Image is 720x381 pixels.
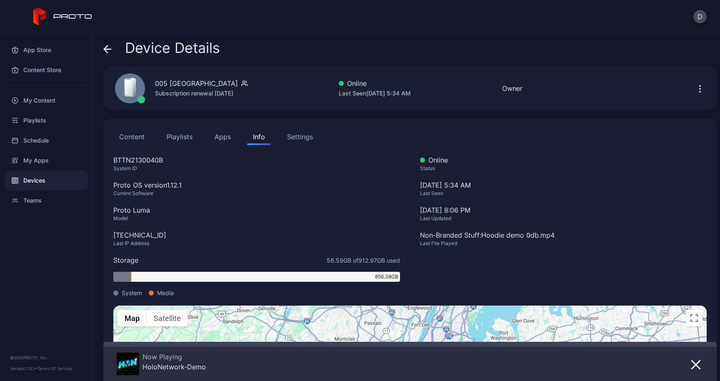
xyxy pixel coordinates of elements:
div: Status [420,165,707,172]
span: 56.59 GB of 912.97 GB used [327,256,400,265]
div: 005 [GEOGRAPHIC_DATA] [155,78,238,88]
div: Subscription renewal [DATE] [155,88,248,98]
div: Info [253,132,265,142]
a: My Content [5,90,88,110]
span: Version 1.13.1 • [10,366,37,371]
div: [DATE] 8:06 PM [420,205,707,215]
button: Playlists [161,128,198,145]
div: HoloNetwork-Demo [142,363,206,371]
button: Toggle fullscreen view [686,310,702,326]
div: Non-Branded Stuff: Hoodie demo 0db.mp4 [420,230,707,240]
a: My Apps [5,150,88,170]
div: [TECHNICAL_ID] [113,230,400,240]
div: Owner [502,83,522,93]
div: Now Playing [142,353,206,361]
a: Playlists [5,110,88,130]
div: [DATE] 5:34 AM [420,180,707,205]
a: Teams [5,190,88,211]
button: Content [113,128,150,145]
div: Storage [113,255,138,265]
div: Online [339,78,411,88]
a: Schedule [5,130,88,150]
div: Model [113,215,400,222]
a: Content Store [5,60,88,80]
a: Terms Of Service [37,366,72,371]
button: Show street map [117,310,147,326]
span: System [122,288,142,297]
button: Settings [281,128,319,145]
div: Proto OS version 1.12.1 [113,180,400,190]
button: Apps [209,128,237,145]
button: D [693,10,707,23]
div: Last IP Address [113,240,400,247]
a: App Store [5,40,88,60]
button: Show satellite imagery [147,310,188,326]
div: Last Seen [420,190,707,197]
div: Last File Played [420,240,707,247]
div: Current Software [113,190,400,197]
div: System ID [113,165,400,172]
span: Media [157,288,174,297]
div: BTTN2130040B [113,155,400,165]
button: Info [247,128,271,145]
div: Proto Luma [113,205,400,215]
div: Settings [287,132,313,142]
div: Last Seen [DATE] 5:34 AM [339,88,411,98]
span: Device Details [125,40,220,56]
a: Devices [5,170,88,190]
span: 856.38 GB [375,273,398,281]
div: Last Updated [420,215,707,222]
div: Online [420,155,707,165]
div: © 2025 PROTO, Inc. [10,354,83,361]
